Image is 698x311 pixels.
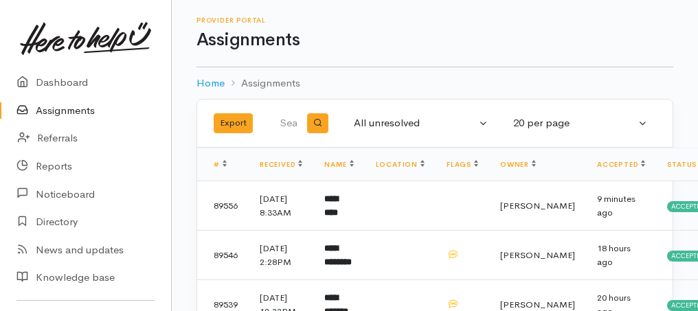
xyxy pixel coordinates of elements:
time: 18 hours ago [597,242,631,268]
input: Search [280,107,300,140]
a: Received [260,160,302,169]
a: Owner [500,160,536,169]
a: Flags [447,160,478,169]
h6: Provider Portal [196,16,673,24]
div: 20 per page [513,115,635,131]
td: [DATE] 2:28PM [249,231,313,280]
time: 9 minutes ago [597,193,635,218]
td: 89556 [197,181,249,231]
td: [DATE] 8:33AM [249,181,313,231]
a: Accepted [597,160,645,169]
button: All unresolved [346,110,497,137]
a: Home [196,76,225,91]
a: Location [376,160,425,169]
span: [PERSON_NAME] [500,299,575,310]
button: 20 per page [505,110,656,137]
span: [PERSON_NAME] [500,249,575,261]
li: Assignments [225,76,300,91]
a: # [214,160,227,169]
button: Export [214,113,253,133]
td: 89546 [197,231,249,280]
div: All unresolved [354,115,476,131]
span: [PERSON_NAME] [500,200,575,211]
nav: breadcrumb [196,67,673,100]
h1: Assignments [196,30,673,50]
a: Name [324,160,353,169]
